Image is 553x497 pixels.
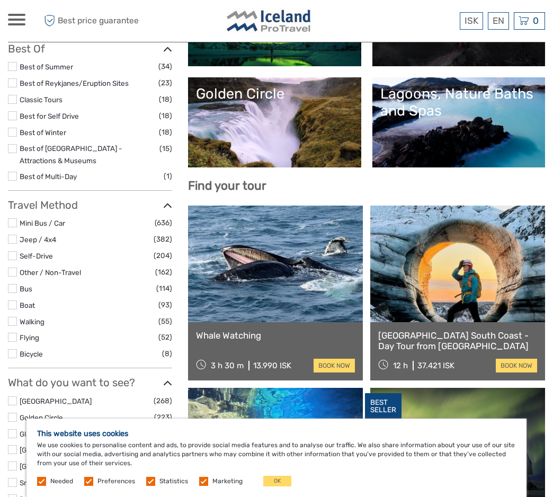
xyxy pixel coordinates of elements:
[488,12,509,30] div: EN
[380,85,537,120] div: Lagoons, Nature Baths and Spas
[20,63,73,71] a: Best of Summer
[378,330,537,352] a: [GEOGRAPHIC_DATA] South Coast - Day Tour from [GEOGRAPHIC_DATA]
[20,317,44,326] a: Walking
[393,361,408,370] span: 12 h
[155,266,172,278] span: (162)
[20,172,77,181] a: Best of Multi-Day
[122,16,135,29] button: Open LiveChat chat widget
[20,413,63,422] a: Golden Circle
[20,219,65,227] a: Mini Bus / Car
[365,393,402,420] div: BEST SELLER
[20,268,81,277] a: Other / Non-Travel
[465,15,478,26] span: ISK
[196,85,353,102] div: Golden Circle
[212,477,243,486] label: Marketing
[159,110,172,122] span: (18)
[155,217,172,229] span: (636)
[159,126,172,138] span: (18)
[196,85,353,159] a: Golden Circle
[20,252,53,260] a: Self-Drive
[97,477,135,486] label: Preferences
[41,12,142,30] span: Best price guarantee
[159,477,188,486] label: Statistics
[159,143,172,155] span: (15)
[196,330,355,341] a: Whale Watching
[20,446,92,454] a: [GEOGRAPHIC_DATA]
[26,419,527,497] div: We use cookies to personalise content and ads, to provide social media features and to analyse ou...
[8,42,172,55] h3: Best Of
[50,477,73,486] label: Needed
[20,285,32,293] a: Bus
[37,429,516,438] h5: This website uses cookies
[162,348,172,360] span: (8)
[15,19,120,27] p: We're away right now. Please check back later!
[253,361,291,370] div: 13.990 ISK
[20,112,79,120] a: Best for Self Drive
[8,199,172,211] h3: Travel Method
[20,397,92,405] a: [GEOGRAPHIC_DATA]
[380,85,537,159] a: Lagoons, Nature Baths and Spas
[154,395,172,407] span: (268)
[531,15,540,26] span: 0
[158,315,172,327] span: (55)
[20,235,56,244] a: Jeep / 4x4
[154,411,172,423] span: (223)
[20,430,46,438] a: Glaciers
[417,361,454,370] div: 37.421 ISK
[20,144,122,165] a: Best of [GEOGRAPHIC_DATA] - Attractions & Museums
[314,359,355,372] a: book now
[158,331,172,343] span: (52)
[20,301,35,309] a: Boat
[20,478,60,487] a: Snæfellsnes
[227,8,311,34] img: Iceland ProTravel
[263,476,291,486] button: OK
[211,361,244,370] span: 3 h 30 m
[496,359,537,372] a: book now
[158,77,172,89] span: (23)
[8,376,172,389] h3: What do you want to see?
[20,128,66,137] a: Best of Winter
[20,79,129,87] a: Best of Reykjanes/Eruption Sites
[20,333,39,342] a: Flying
[159,93,172,105] span: (18)
[20,95,63,104] a: Classic Tours
[154,233,172,245] span: (382)
[20,350,43,358] a: Bicycle
[158,60,172,73] span: (34)
[154,250,172,262] span: (204)
[188,179,266,193] b: Find your tour
[158,299,172,311] span: (93)
[156,282,172,295] span: (114)
[20,462,92,471] a: [GEOGRAPHIC_DATA]
[164,170,172,182] span: (1)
